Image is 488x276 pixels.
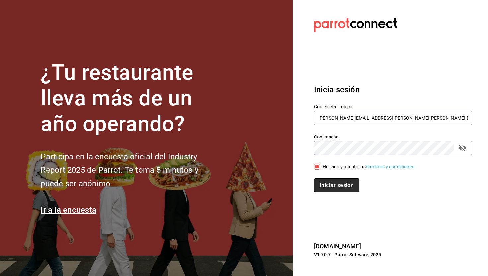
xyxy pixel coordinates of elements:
label: Correo electrónico [314,104,472,109]
a: [DOMAIN_NAME] [314,243,361,250]
h1: ¿Tu restaurante lleva más de un año operando? [41,60,220,137]
h3: Inicia sesión [314,84,472,96]
button: passwordField [457,142,468,154]
a: Ir a la encuesta [41,205,96,215]
button: Iniciar sesión [314,178,359,192]
p: V1.70.7 - Parrot Software, 2025. [314,251,472,258]
h2: Participa en la encuesta oficial del Industry Report 2025 de Parrot. Te toma 5 minutos y puede se... [41,150,220,191]
input: Ingresa tu correo electrónico [314,111,472,125]
a: Términos y condiciones. [366,164,416,169]
label: Contraseña [314,135,472,139]
div: He leído y acepto los [323,163,416,170]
